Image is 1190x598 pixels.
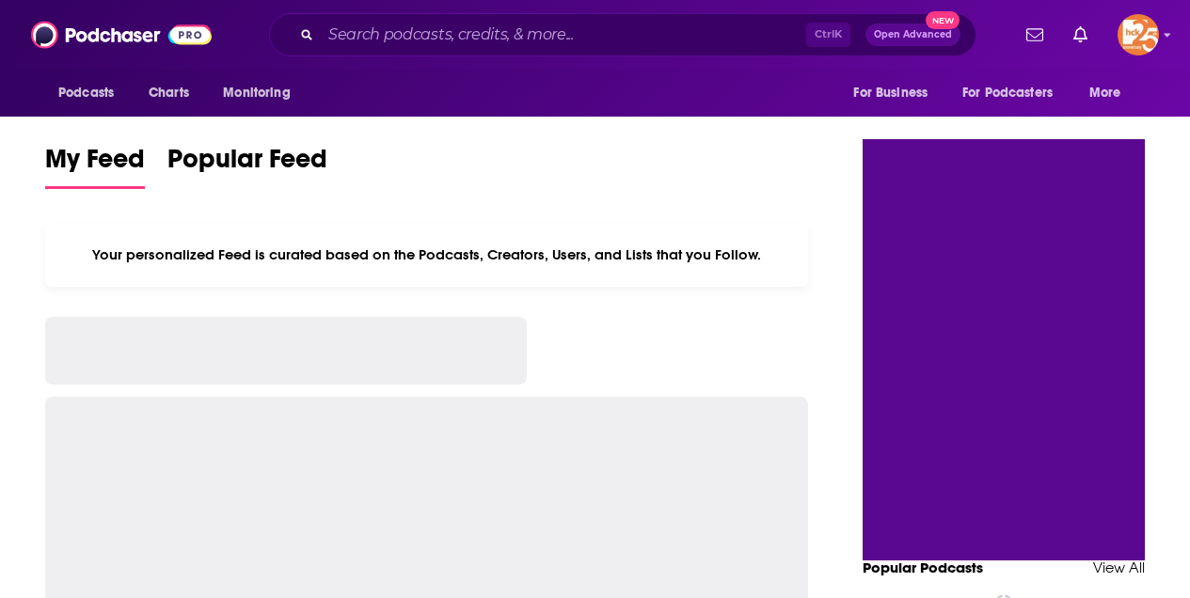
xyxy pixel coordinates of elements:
span: My Feed [45,143,145,186]
span: New [926,11,960,29]
span: Monitoring [223,80,290,106]
span: Open Advanced [874,30,952,39]
div: Search podcasts, credits, & more... [269,13,976,56]
span: Charts [149,80,189,106]
a: Charts [136,75,200,111]
span: More [1089,80,1121,106]
button: open menu [1076,75,1145,111]
button: open menu [950,75,1080,111]
button: open menu [840,75,951,111]
a: My Feed [45,143,145,189]
span: For Podcasters [962,80,1053,106]
a: Popular Feed [167,143,327,189]
span: Ctrl K [806,23,850,47]
button: open menu [210,75,314,111]
a: Popular Podcasts [863,559,983,576]
span: Podcasts [58,80,114,106]
a: Show notifications dropdown [1019,19,1051,51]
a: Show notifications dropdown [1066,19,1095,51]
span: For Business [853,80,928,106]
input: Search podcasts, credits, & more... [321,20,806,50]
a: View All [1093,559,1145,576]
span: Logged in as kerrifulks [1118,14,1159,55]
img: User Profile [1118,14,1159,55]
button: Show profile menu [1118,14,1159,55]
div: Your personalized Feed is curated based on the Podcasts, Creators, Users, and Lists that you Follow. [45,223,808,287]
button: open menu [45,75,138,111]
img: Podchaser - Follow, Share and Rate Podcasts [31,17,212,53]
button: Open AdvancedNew [865,24,960,46]
span: Popular Feed [167,143,327,186]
